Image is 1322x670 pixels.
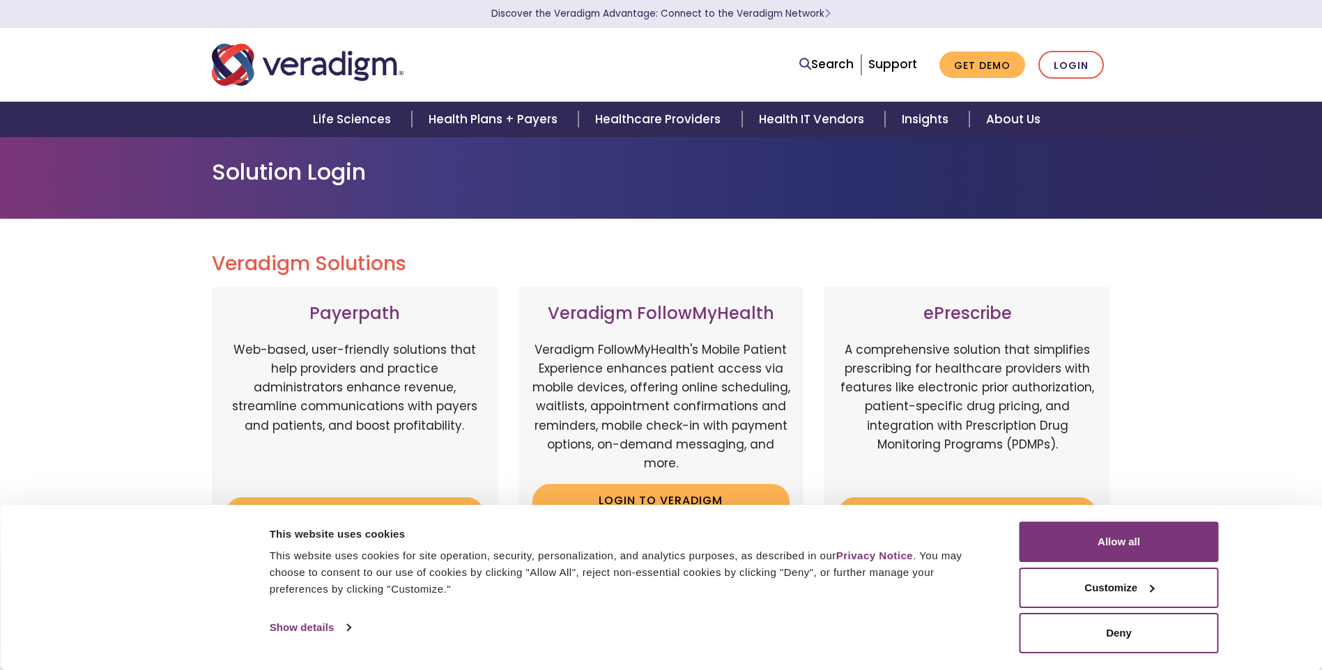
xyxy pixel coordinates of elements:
a: Life Sciences [296,102,412,137]
h1: Solution Login [212,159,1111,185]
div: This website uses cookies for site operation, security, personalization, and analytics purposes, ... [270,547,988,598]
a: Discover the Veradigm Advantage: Connect to the Veradigm NetworkLearn More [491,7,831,20]
a: Login to Veradigm FollowMyHealth [532,484,790,529]
a: Health IT Vendors [742,102,885,137]
h2: Veradigm Solutions [212,252,1111,276]
h3: Veradigm FollowMyHealth [532,304,790,324]
a: Login [1038,51,1104,79]
p: Veradigm FollowMyHealth's Mobile Patient Experience enhances patient access via mobile devices, o... [532,341,790,473]
h3: Payerpath [226,304,484,324]
a: Get Demo [939,52,1025,79]
a: Support [868,56,917,72]
p: A comprehensive solution that simplifies prescribing for healthcare providers with features like ... [838,341,1096,487]
a: Search [799,55,854,74]
div: This website uses cookies [270,526,988,543]
a: Login to Payerpath [226,497,484,529]
a: About Us [969,102,1057,137]
img: Veradigm logo [212,42,403,88]
p: Web-based, user-friendly solutions that help providers and practice administrators enhance revenu... [226,341,484,487]
a: Show details [270,617,351,638]
button: Deny [1020,613,1219,653]
h3: ePrescribe [838,304,1096,324]
span: Learn More [824,7,831,20]
button: Allow all [1020,522,1219,562]
a: Privacy Notice [836,550,913,561]
button: Customize [1020,568,1219,608]
a: Insights [885,102,969,137]
a: Health Plans + Payers [412,102,578,137]
a: Healthcare Providers [578,102,741,137]
a: Login to ePrescribe [838,497,1096,529]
